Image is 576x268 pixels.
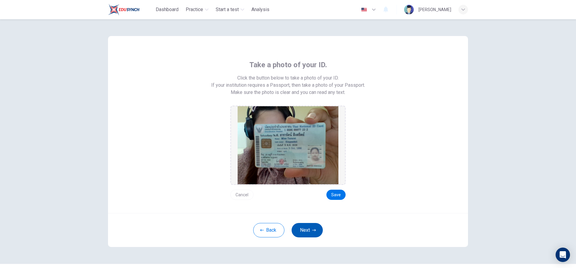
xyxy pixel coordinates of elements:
[238,106,338,184] img: preview screemshot
[183,4,211,15] button: Practice
[211,74,365,89] span: Click the button below to take a photo of your ID. If your institution requires a Passport, then ...
[213,4,247,15] button: Start a test
[556,248,570,262] div: Open Intercom Messenger
[156,6,178,13] span: Dashboard
[230,190,253,200] button: Cancel
[108,4,153,16] a: Train Test logo
[216,6,239,13] span: Start a test
[153,4,181,15] button: Dashboard
[404,5,414,14] img: Profile picture
[249,60,327,70] span: Take a photo of your ID.
[249,4,272,15] button: Analysis
[326,190,346,200] button: Save
[251,6,269,13] span: Analysis
[108,4,139,16] img: Train Test logo
[231,89,345,96] span: Make sure the photo is clear and you can read any text.
[418,6,451,13] div: [PERSON_NAME]
[253,223,284,237] button: Back
[292,223,323,237] button: Next
[360,8,368,12] img: en
[186,6,203,13] span: Practice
